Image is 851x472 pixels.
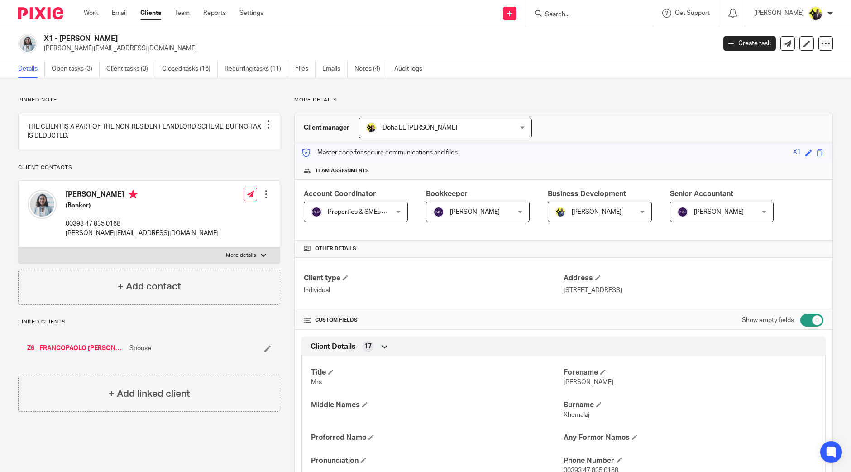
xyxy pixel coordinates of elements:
img: svg%3E [311,207,322,217]
span: Account Coordinator [304,190,376,197]
img: 1673719710563.jpg [18,34,37,53]
div: X1 [793,148,801,158]
span: Bookkeeper [426,190,468,197]
a: Create task [723,36,776,51]
a: Closed tasks (16) [162,60,218,78]
span: [PERSON_NAME] [564,379,613,385]
span: [PERSON_NAME] [694,209,744,215]
h4: Title [311,368,564,377]
p: Linked clients [18,318,280,326]
p: Master code for secure communications and files [301,148,458,157]
label: Show empty fields [742,316,794,325]
h4: [PERSON_NAME] [66,190,219,201]
a: Clients [140,9,161,18]
h4: Any Former Names [564,433,816,443]
a: Client tasks (0) [106,60,155,78]
p: [STREET_ADDRESS] [564,286,823,295]
span: Xhemalaj [564,412,589,418]
span: Spouse [129,344,151,353]
a: Settings [239,9,263,18]
p: Client contacts [18,164,280,171]
a: Recurring tasks (11) [225,60,288,78]
h4: Forename [564,368,816,377]
img: 1673719710563.jpg [28,190,57,219]
a: Work [84,9,98,18]
a: Z6 - FRANCOPAOLO [PERSON_NAME] [27,344,125,353]
h4: Phone Number [564,456,816,466]
img: Yemi-Starbridge.jpg [808,6,823,21]
p: 00393 47 835 0168 [66,219,219,228]
h4: Surname [564,400,816,410]
p: [PERSON_NAME][EMAIL_ADDRESS][DOMAIN_NAME] [44,44,710,53]
p: Pinned note [18,96,280,104]
img: Dennis-Starbridge.jpg [555,207,566,217]
span: Team assignments [315,167,369,174]
h4: + Add linked client [109,387,190,401]
span: Get Support [675,10,710,16]
span: Client Details [311,342,356,352]
span: 17 [364,342,372,351]
a: Email [112,9,127,18]
a: Files [295,60,316,78]
a: Details [18,60,45,78]
h4: Preferred Name [311,433,564,443]
img: Doha-Starbridge.jpg [366,122,377,133]
img: svg%3E [433,207,444,217]
p: Individual [304,286,564,295]
span: Business Development [548,190,626,197]
a: Emails [322,60,348,78]
span: Mrs [311,379,322,385]
p: [PERSON_NAME][EMAIL_ADDRESS][DOMAIN_NAME] [66,229,219,238]
h4: Address [564,274,823,283]
img: svg%3E [677,207,688,217]
h2: X1 - [PERSON_NAME] [44,34,577,43]
p: More details [294,96,833,104]
h5: (Banker) [66,201,219,210]
i: Primary [129,190,138,199]
a: Open tasks (3) [52,60,100,78]
a: Audit logs [394,60,429,78]
h4: + Add contact [118,279,181,294]
h4: Middle Names [311,400,564,410]
p: [PERSON_NAME] [754,9,804,18]
h4: Client type [304,274,564,283]
span: [PERSON_NAME] [572,209,622,215]
span: [PERSON_NAME] [450,209,500,215]
h4: Pronunciation [311,456,564,466]
a: Team [175,9,190,18]
span: Senior Accountant [670,190,733,197]
p: More details [226,252,256,259]
span: Properties & SMEs - AC [328,209,394,215]
span: Other details [315,245,356,252]
img: Pixie [18,7,63,19]
input: Search [544,11,626,19]
h4: CUSTOM FIELDS [304,317,564,324]
span: Doha EL [PERSON_NAME] [382,125,457,131]
a: Notes (4) [354,60,387,78]
a: Reports [203,9,226,18]
h3: Client manager [304,123,349,132]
